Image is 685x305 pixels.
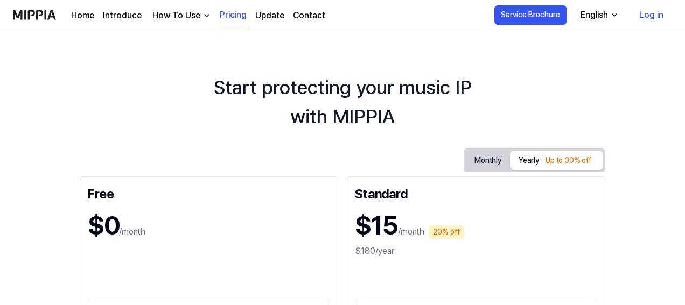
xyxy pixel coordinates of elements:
[466,151,510,171] button: Monthly
[150,9,202,22] div: How To Use
[88,185,330,202] div: Free
[355,245,597,258] div: $180/year
[572,4,625,26] button: English
[202,11,211,20] img: down
[510,151,603,170] button: Yearly
[494,5,567,25] button: Service Brochure
[578,9,610,22] div: English
[355,185,597,202] div: Standard
[255,9,284,22] a: Update
[542,153,595,169] div: Up to 30% off
[88,206,119,245] h1: $0
[293,9,325,22] a: Contact
[398,225,424,238] p: /month
[119,225,145,238] p: /month
[355,206,398,245] h1: $15
[150,9,211,22] button: How To Use
[429,225,464,239] div: 20% off
[220,1,247,30] a: Pricing
[103,9,142,22] a: Introduce
[71,9,94,22] a: Home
